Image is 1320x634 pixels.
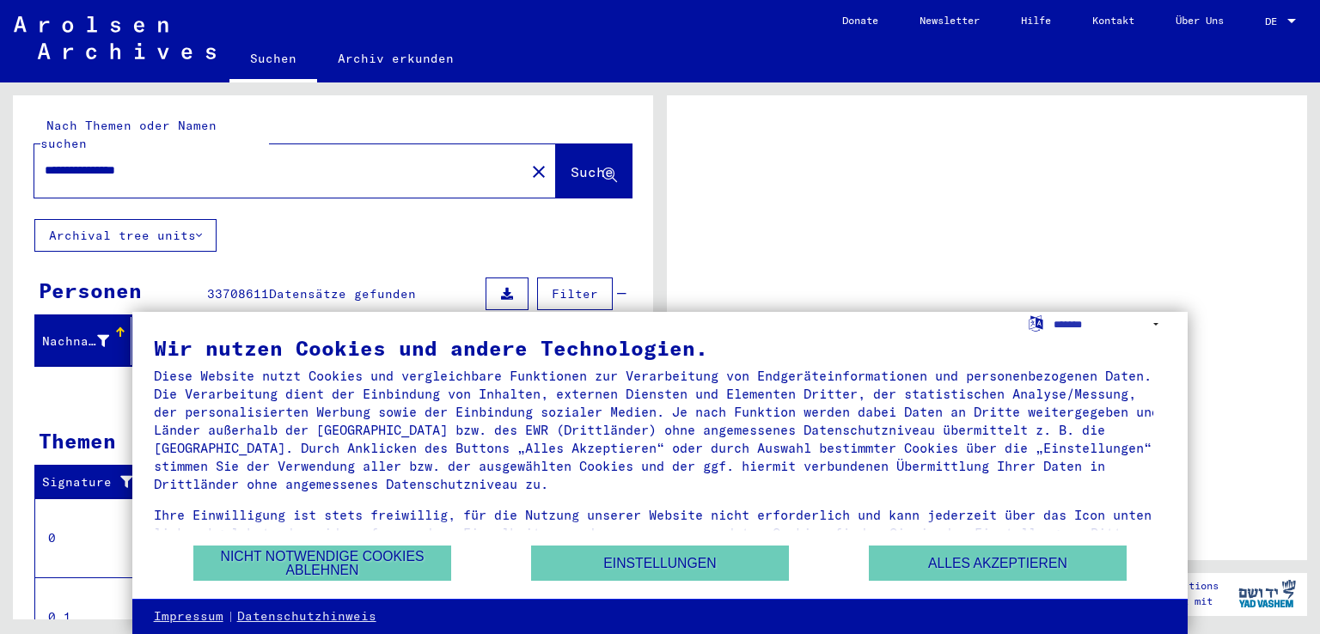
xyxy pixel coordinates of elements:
[537,277,613,310] button: Filter
[522,154,556,188] button: Clear
[42,473,140,491] div: Signature
[1265,15,1284,27] span: DE
[193,546,451,581] button: Nicht notwendige Cookies ablehnen
[154,367,1167,493] div: Diese Website nutzt Cookies und vergleichbare Funktionen zur Verarbeitung von Endgeräteinformatio...
[529,162,549,182] mat-icon: close
[154,506,1167,560] div: Ihre Einwilligung ist stets freiwillig, für die Nutzung unserer Website nicht erforderlich und ka...
[40,118,217,151] mat-label: Nach Themen oder Namen suchen
[154,338,1167,358] div: Wir nutzen Cookies und andere Technologien.
[39,275,142,306] div: Personen
[869,546,1127,581] button: Alles akzeptieren
[39,425,116,456] div: Themen
[35,317,131,365] mat-header-cell: Nachname
[571,163,614,180] span: Suche
[42,469,157,497] div: Signature
[1027,314,1045,331] label: Sprache auswählen
[207,286,269,302] span: 33708611
[35,498,154,577] td: 0
[34,219,217,252] button: Archival tree units
[229,38,317,82] a: Suchen
[269,286,416,302] span: Datensätze gefunden
[42,332,109,351] div: Nachname
[42,327,131,355] div: Nachname
[237,608,376,625] a: Datenschutzhinweis
[131,317,228,365] mat-header-cell: Vorname
[1054,312,1166,337] select: Sprache auswählen
[317,38,474,79] a: Archiv erkunden
[14,16,216,59] img: Arolsen_neg.svg
[154,608,223,625] a: Impressum
[1235,572,1299,615] img: yv_logo.png
[556,144,632,198] button: Suche
[552,286,598,302] span: Filter
[531,546,789,581] button: Einstellungen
